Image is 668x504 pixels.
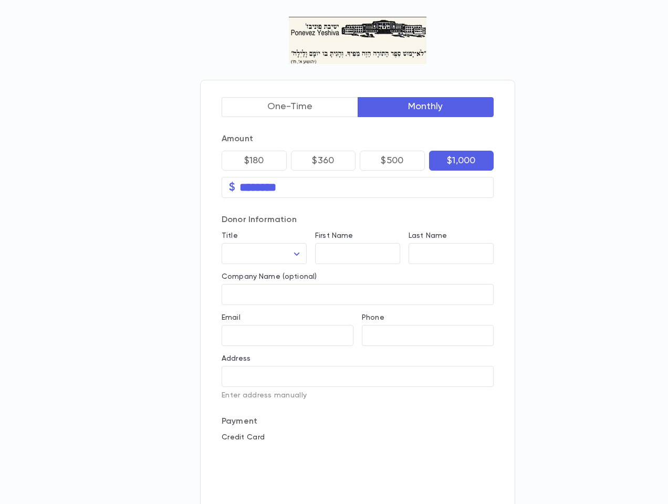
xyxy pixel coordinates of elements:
[315,232,353,240] label: First Name
[222,433,494,442] p: Credit Card
[222,416,494,427] p: Payment
[222,97,358,117] button: One-Time
[244,155,264,166] p: $180
[222,134,494,144] p: Amount
[362,313,384,322] label: Phone
[222,215,494,225] p: Donor Information
[360,151,425,171] button: $500
[289,17,427,64] img: Logo
[381,155,403,166] p: $500
[447,155,475,166] p: $1,000
[358,97,494,117] button: Monthly
[222,272,317,281] label: Company Name (optional)
[222,313,241,322] label: Email
[312,155,334,166] p: $360
[429,151,494,171] button: $1,000
[222,232,238,240] label: Title
[291,151,356,171] button: $360
[222,391,494,400] p: Enter address manually
[409,232,447,240] label: Last Name
[222,151,287,171] button: $180
[222,354,250,363] label: Address
[229,182,235,193] p: $
[222,244,307,264] div: ​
